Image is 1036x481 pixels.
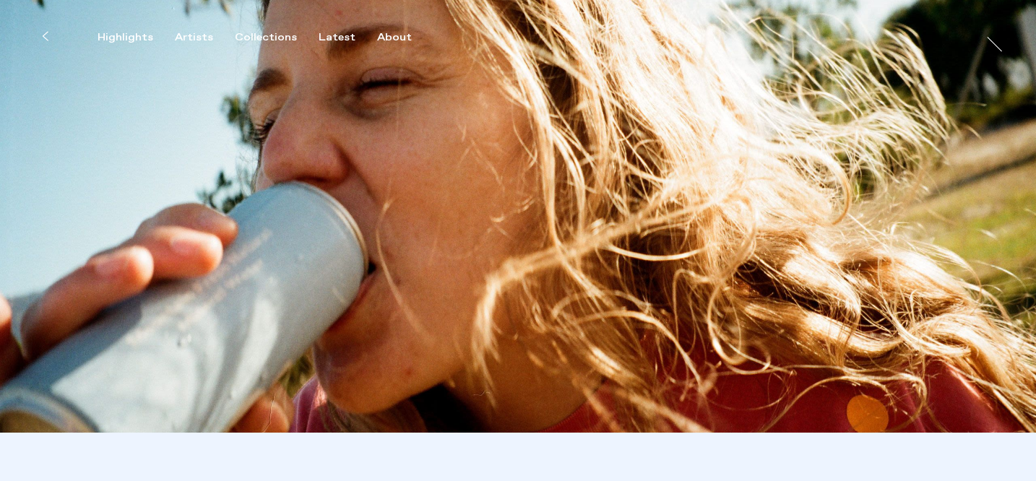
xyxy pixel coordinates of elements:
div: Collections [235,31,297,44]
button: Collections [235,31,319,44]
div: About [377,31,412,44]
button: About [377,31,433,44]
button: Artists [175,31,235,44]
button: Latest [319,31,377,44]
div: Artists [175,31,213,44]
div: Highlights [98,31,153,44]
button: Highlights [98,31,175,44]
div: Latest [319,31,355,44]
